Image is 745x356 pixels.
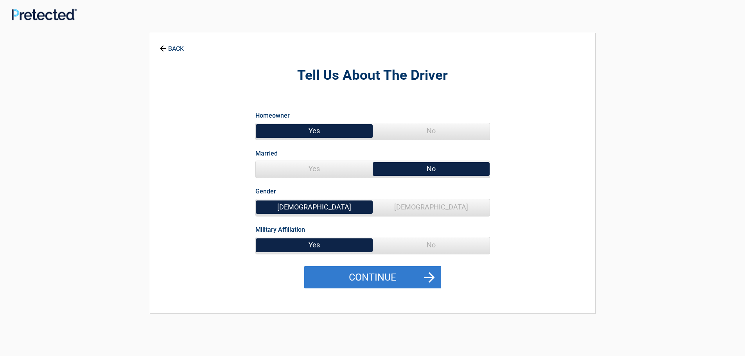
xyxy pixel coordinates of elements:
[256,123,373,139] span: Yes
[12,9,77,20] img: Main Logo
[373,237,490,253] span: No
[255,110,290,121] label: Homeowner
[304,266,441,289] button: Continue
[373,161,490,177] span: No
[256,237,373,253] span: Yes
[256,199,373,215] span: [DEMOGRAPHIC_DATA]
[255,224,305,235] label: Military Affiliation
[255,148,278,159] label: Married
[255,186,276,197] label: Gender
[256,161,373,177] span: Yes
[373,199,490,215] span: [DEMOGRAPHIC_DATA]
[158,38,185,52] a: BACK
[373,123,490,139] span: No
[193,66,552,85] h2: Tell Us About The Driver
